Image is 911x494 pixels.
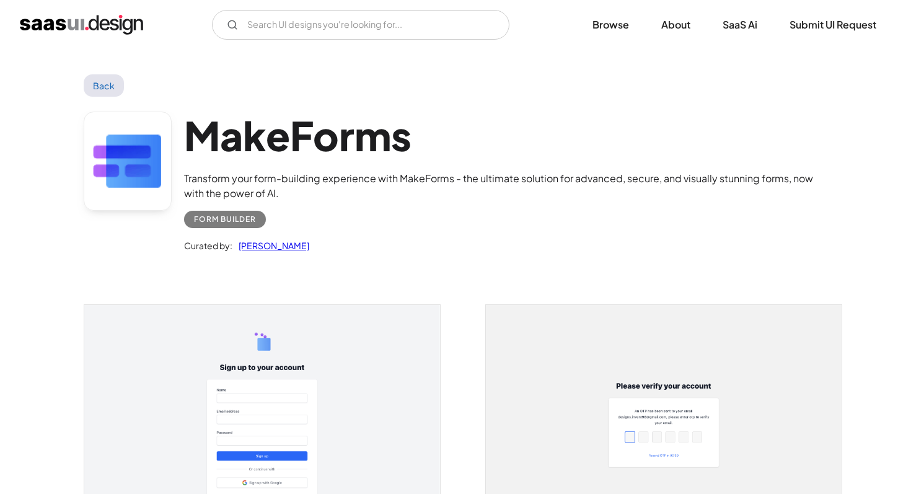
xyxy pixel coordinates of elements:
a: home [20,15,143,35]
div: Curated by: [184,238,232,253]
a: Browse [578,11,644,38]
div: Form Builder [194,212,256,227]
a: SaaS Ai [708,11,772,38]
a: [PERSON_NAME] [232,238,309,253]
h1: MakeForms [184,112,827,159]
div: Transform your form-building experience with MakeForms - the ultimate solution for advanced, secu... [184,171,827,201]
a: Submit UI Request [775,11,891,38]
a: Back [84,74,124,97]
form: Email Form [212,10,509,40]
input: Search UI designs you're looking for... [212,10,509,40]
a: About [646,11,705,38]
